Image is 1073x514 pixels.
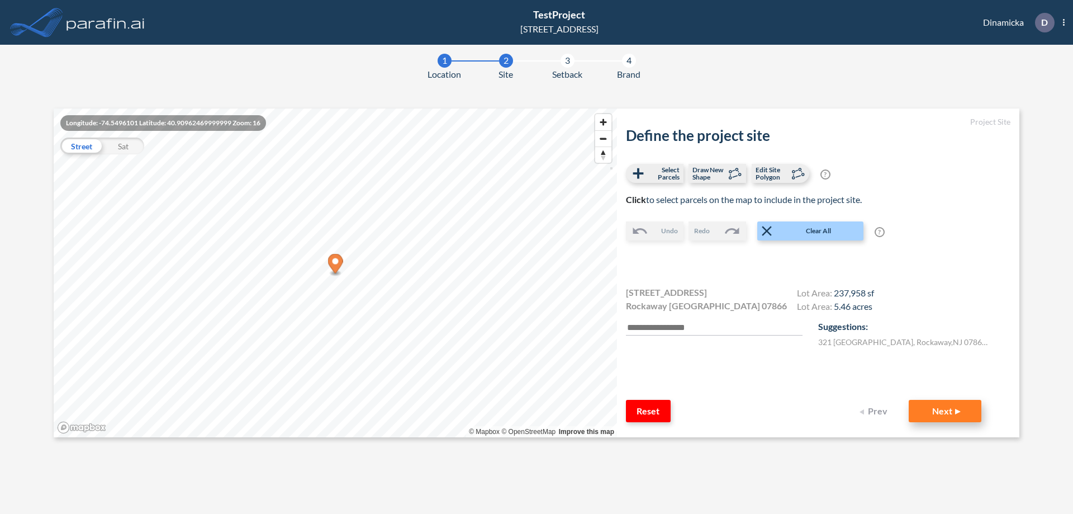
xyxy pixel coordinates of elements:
div: Longitude: -74.5496101 Latitude: 40.90962469999999 Zoom: 16 [60,115,266,131]
span: Location [428,68,461,81]
a: OpenStreetMap [501,428,556,436]
div: 4 [622,54,636,68]
div: Street [60,138,102,154]
button: Clear All [757,221,863,241]
span: ? [875,227,885,237]
span: Clear All [775,226,862,236]
button: Next [909,400,981,422]
a: Mapbox [469,428,500,436]
div: 1 [438,54,452,68]
button: Zoom in [595,114,611,130]
h5: Project Site [626,117,1010,127]
span: Undo [661,226,678,236]
span: 237,958 sf [834,287,874,298]
div: 3 [561,54,575,68]
h2: Define the project site [626,127,1010,144]
span: to select parcels on the map to include in the project site. [626,194,862,205]
button: Redo [689,221,746,241]
span: Setback [552,68,582,81]
div: [STREET_ADDRESS] [520,22,599,36]
button: Undo [626,221,683,241]
span: Brand [617,68,640,81]
div: Dinamicka [966,13,1065,32]
button: Reset bearing to north [595,147,611,163]
span: Select Parcels [647,166,680,181]
span: Site [498,68,513,81]
button: Prev [853,400,898,422]
div: Sat [102,138,144,154]
p: D [1041,17,1048,27]
h4: Lot Area: [797,287,874,301]
span: 5.46 acres [834,301,872,312]
span: ? [820,169,830,180]
span: [STREET_ADDRESS] [626,286,707,299]
img: logo [64,11,147,34]
b: Click [626,194,646,205]
button: Reset [626,400,671,422]
div: 2 [499,54,513,68]
canvas: Map [54,109,617,437]
a: Mapbox homepage [57,421,106,434]
span: Draw New Shape [692,166,725,181]
p: Suggestions: [818,320,1010,333]
button: Zoom out [595,130,611,147]
span: Redo [694,226,710,236]
div: Map marker [328,254,343,277]
span: Rockaway [GEOGRAPHIC_DATA] 07866 [626,299,787,313]
a: Improve this map [559,428,614,436]
span: Zoom out [595,131,611,147]
label: 321 [GEOGRAPHIC_DATA] , Rockaway , NJ 07866 , US [818,336,991,348]
h4: Lot Area: [797,301,874,314]
span: Reset bearing to north [595,147,611,163]
span: Edit Site Polygon [756,166,789,181]
span: TestProject [533,8,585,21]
